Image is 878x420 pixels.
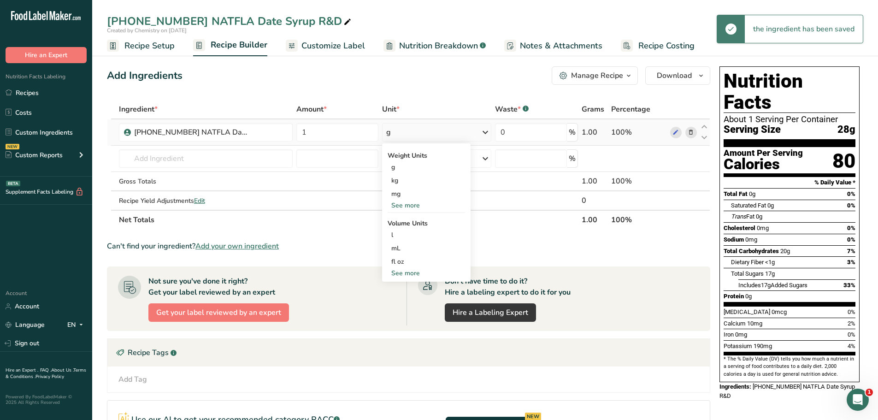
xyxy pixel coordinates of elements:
a: Hire an Expert . [6,367,38,373]
a: About Us . [51,367,73,373]
th: 1.00 [580,210,610,229]
span: Total Fat [724,190,748,197]
div: 100% [611,176,666,187]
div: Custom Reports [6,150,63,160]
span: 0% [847,190,855,197]
span: 0g [767,202,774,209]
span: <1g [765,259,775,266]
span: Edit [194,196,205,205]
div: 0 [582,195,608,206]
div: Powered By FoodLabelMaker © 2025 All Rights Reserved [6,394,87,405]
span: Notes & Attachments [520,40,602,52]
span: [PHONE_NUMBER] NATFLA Date Syrup R&D [719,383,855,399]
div: 100% [611,127,666,138]
span: 28g [837,124,855,136]
button: Download [645,66,710,85]
span: 0% [847,225,855,231]
span: Cholesterol [724,225,755,231]
div: kg [388,174,465,187]
span: 0% [848,331,855,338]
div: [PHONE_NUMBER] NATFLA Date Syrup R&D [107,13,353,30]
section: % Daily Value * [724,177,855,188]
span: Grams [582,104,604,115]
div: See more [388,268,465,278]
th: Net Totals [117,210,580,229]
div: Not sure you've done it right? Get your label reviewed by an expert [148,276,275,298]
span: 0% [847,202,855,209]
span: Fat [731,213,754,220]
span: 3% [847,259,855,266]
div: Waste [495,104,529,115]
div: fl oz [391,257,461,266]
button: Manage Recipe [552,66,638,85]
span: 10mg [747,320,762,327]
span: Total Carbohydrates [724,248,779,254]
div: Calories [724,158,803,171]
span: Add your own ingredient [195,241,279,252]
div: the ingredient has been saved [745,15,863,43]
span: Saturated Fat [731,202,766,209]
div: Add Ingredients [107,68,183,83]
span: Potassium [724,343,752,349]
span: 0mcg [772,308,787,315]
a: FAQ . [40,367,51,373]
a: Language [6,317,45,333]
span: Amount [296,104,327,115]
span: Recipe Builder [211,39,267,51]
div: l [391,230,461,240]
span: 0mg [745,236,757,243]
span: Percentage [611,104,650,115]
a: Customize Label [286,35,365,56]
span: Ingredients: [719,383,751,390]
span: Dietary Fiber [731,259,764,266]
th: 100% [609,210,668,229]
span: Iron [724,331,734,338]
a: Privacy Policy [35,373,64,380]
a: Terms & Conditions . [6,367,86,380]
div: mg [388,187,465,201]
span: Unit [382,104,400,115]
input: Add Ingredient [119,149,293,168]
span: Total Sugars [731,270,764,277]
span: 20g [780,248,790,254]
div: Add Tag [118,374,147,385]
span: Calcium [724,320,746,327]
span: 1 [866,389,873,396]
div: Weight Units [388,151,465,160]
div: About 1 Serving Per Container [724,115,855,124]
div: g [388,160,465,174]
span: Created by Chemistry on [DATE] [107,27,187,34]
div: mL [391,243,461,253]
a: Notes & Attachments [504,35,602,56]
span: Download [657,70,692,81]
div: Recipe Tags [107,339,710,367]
button: Hire an Expert [6,47,87,63]
span: 0g [749,190,755,197]
div: Volume Units [388,219,465,228]
div: Amount Per Serving [724,149,803,158]
div: EN [67,319,87,331]
span: 4% [848,343,855,349]
span: Recipe Costing [638,40,695,52]
div: 1.00 [582,127,608,138]
span: 17g [765,270,775,277]
section: * The % Daily Value (DV) tells you how much a nutrient in a serving of food contributes to a dail... [724,355,855,378]
span: Sodium [724,236,744,243]
span: [MEDICAL_DATA] [724,308,770,315]
span: Nutrition Breakdown [399,40,478,52]
iframe: Intercom live chat [847,389,869,411]
div: 1.00 [582,176,608,187]
div: Recipe Yield Adjustments [119,196,293,206]
div: Manage Recipe [571,70,623,81]
span: 0% [848,308,855,315]
div: NEW [6,144,19,149]
a: Recipe Costing [621,35,695,56]
span: 190mg [754,343,772,349]
span: 0g [756,213,762,220]
a: Hire a Labeling Expert [445,303,536,322]
span: 0mg [757,225,769,231]
i: Trans [731,213,746,220]
div: 80 [832,149,855,173]
span: 7% [847,248,855,254]
button: Get your label reviewed by an expert [148,303,289,322]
